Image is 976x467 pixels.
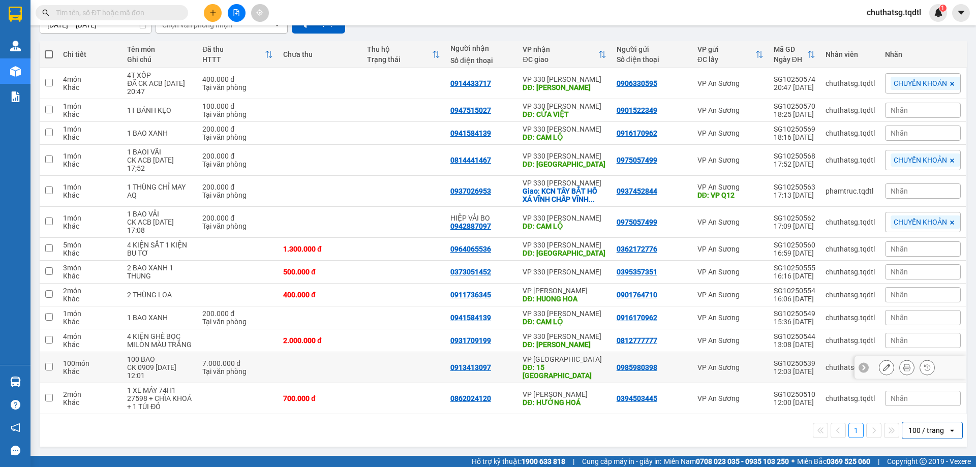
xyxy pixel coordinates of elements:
div: 0914433717 [450,79,491,87]
div: 20:47 [DATE] [774,83,815,91]
span: Nhãn [891,394,908,402]
div: DĐ: VP Q12 [697,191,764,199]
span: Cung cấp máy in - giấy in: [582,456,661,467]
div: VP [PERSON_NAME] [523,390,606,398]
div: VP An Sương [697,79,764,87]
div: Trạng thái [367,55,432,64]
div: 2 THÙNG LOA [127,291,192,299]
div: 18:25 [DATE] [774,110,815,118]
div: 100 / trang [908,425,944,435]
div: 0901522349 [617,106,657,114]
img: logo-vxr [9,7,22,22]
th: Toggle SortBy [692,41,769,68]
div: 1.300.000 đ [283,245,356,253]
div: 0906330595 [617,79,657,87]
div: chuthatsg.tqdtl [826,363,875,371]
span: Nhãn [891,129,908,137]
div: 100 món [63,359,117,367]
div: VP An Sương [697,336,764,345]
div: 1 món [63,214,117,222]
div: 400.000 đ [202,75,273,83]
div: DĐ: HƯỚNG HOÁ [523,398,606,407]
th: Toggle SortBy [517,41,611,68]
div: Mã GD [774,45,807,53]
div: Nhãn [885,50,961,58]
span: file-add [233,9,240,16]
div: 17:13 [DATE] [774,191,815,199]
div: 0931709199 [450,336,491,345]
span: ⚪️ [791,459,795,463]
button: plus [204,4,222,22]
span: | [878,456,879,467]
div: VP An Sương [697,106,764,114]
div: 2 món [63,390,117,398]
div: 0964065536 [450,245,491,253]
span: caret-down [957,8,966,17]
div: Khác [63,191,117,199]
div: Tại văn phòng [202,191,273,199]
div: CK ACB 13/10/2025 17;52 [127,156,192,172]
strong: 0369 525 060 [827,457,870,465]
span: Nhãn [891,268,908,276]
div: 5 món [63,241,117,249]
div: 12:03 [DATE] [774,367,815,376]
div: VP 330 [PERSON_NAME] [523,125,606,133]
span: copyright [920,458,927,465]
div: Tại văn phòng [202,83,273,91]
div: 1 BAO XANH [127,129,192,137]
div: VP 330 [PERSON_NAME] [523,241,606,249]
th: Toggle SortBy [362,41,445,68]
span: 1 [941,5,944,12]
img: warehouse-icon [10,66,21,77]
th: Toggle SortBy [197,41,278,68]
span: Nhãn [891,291,908,299]
div: 500.000 đ [283,268,356,276]
div: Khác [63,133,117,141]
button: caret-down [952,4,970,22]
div: 0901764710 [617,291,657,299]
div: VP 330 [PERSON_NAME] [523,268,606,276]
div: SG10250562 [774,214,815,222]
div: 0941584139 [450,129,491,137]
div: 1 BAO VẢI [127,210,192,218]
div: Khác [63,160,117,168]
input: Tìm tên, số ĐT hoặc mã đơn [56,7,176,18]
div: SG10250510 [774,390,815,398]
div: 0812777777 [617,336,657,345]
button: file-add [228,4,246,22]
div: 17:52 [DATE] [774,160,815,168]
div: VP 330 [PERSON_NAME] [523,214,606,222]
div: VP An Sương [697,291,764,299]
div: chuthatsg.tqdtl [826,218,875,226]
span: CHUYỂN KHOẢN [894,79,947,88]
div: Người gửi [617,45,687,53]
div: Ngày ĐH [774,55,807,64]
div: 7.000.000 đ [202,359,273,367]
div: Khác [63,398,117,407]
div: Đã thu [202,45,265,53]
div: Ghi chú [127,55,192,64]
div: Tại văn phòng [202,318,273,326]
span: notification [11,423,20,432]
div: chuthatsg.tqdtl [826,314,875,322]
div: 16:16 [DATE] [774,272,815,280]
span: Nhãn [891,187,908,195]
div: Khác [63,272,117,280]
div: VP An Sương [697,363,764,371]
div: 18:16 [DATE] [774,133,815,141]
div: Tại văn phòng [202,367,273,376]
div: chuthatsg.tqdtl [826,129,875,137]
img: warehouse-icon [10,377,21,387]
div: DĐ: 15 TU MO [523,363,606,380]
div: 0916170962 [617,314,657,322]
div: Nhân viên [826,50,875,58]
div: 2 BAO XANH 1 THUNG [127,264,192,280]
div: Người nhận [450,44,513,52]
div: HTTT [202,55,265,64]
div: Giao: KCN TÂY BẮT HỒ XÁ VĨNH CHẤP VĨNH LINH [523,187,606,203]
span: CHUYỂN KHOẢN [894,155,947,165]
div: chuthatsg.tqdtl [826,291,875,299]
div: 0941584139 [450,314,491,322]
div: VP An Sương [697,129,764,137]
div: 15:36 [DATE] [774,318,815,326]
